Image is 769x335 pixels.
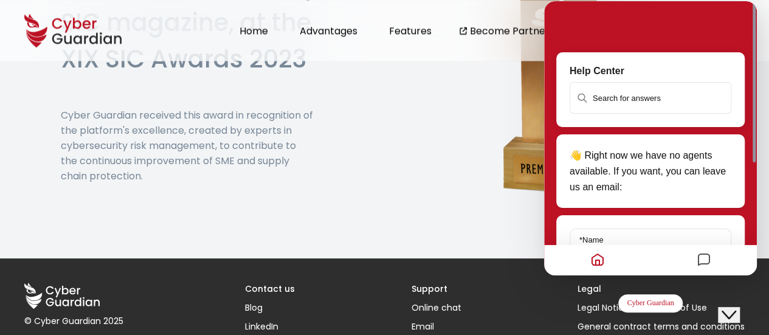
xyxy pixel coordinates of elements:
[245,283,295,295] h3: Contact us
[578,283,745,295] h3: Legal
[412,283,461,295] h3: Support
[245,320,295,333] a: LinkedIn
[718,286,757,323] iframe: chat widget
[385,22,435,39] button: Features
[578,320,745,333] a: General contract terms and conditions
[412,320,461,333] a: Email
[412,302,461,314] button: Online chat
[544,1,757,275] iframe: To enrich screen reader interactions, please activate Accessibility in Grammarly extension settings
[61,108,324,184] p: Cyber Guardian received this award in recognition of the platform's excellence, created by expert...
[245,302,295,314] a: Blog
[296,22,361,39] button: Advantages
[470,23,550,38] a: Become Partner
[236,22,272,39] button: Home
[24,315,129,328] p: © Cyber Guardian 2025
[544,289,757,317] iframe: chat widget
